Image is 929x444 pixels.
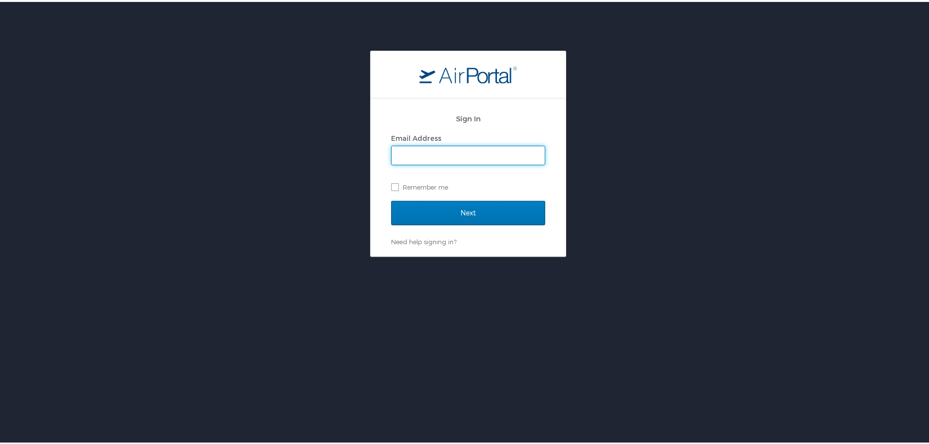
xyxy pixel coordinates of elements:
img: logo [419,64,517,81]
h2: Sign In [391,111,545,122]
label: Remember me [391,178,545,193]
a: Need help signing in? [391,236,456,244]
input: Next [391,199,545,223]
label: Email Address [391,132,441,140]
